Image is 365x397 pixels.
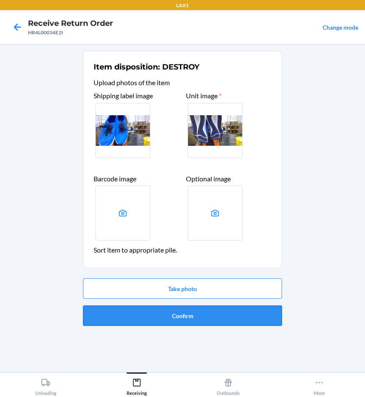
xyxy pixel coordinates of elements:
[35,375,56,396] div: Unloading
[94,92,153,100] span: Shipping label image
[94,78,271,88] header: Upload photos of the item
[83,305,282,326] button: Confirm
[323,24,358,31] a: Change mode
[91,372,183,396] button: Receiving
[28,18,113,29] h4: Receive Return Order
[217,375,240,396] div: Outbounds
[94,61,199,72] h2: Item disposition: DESTROY
[94,175,136,183] span: Barcode image
[186,92,221,100] span: Unit image
[176,2,189,9] p: LAX1
[28,29,113,36] div: HR4L00034E2I
[83,278,282,299] button: Take photo
[127,375,147,396] div: Receiving
[94,245,271,255] header: Sort item to appropriate pile.
[186,175,231,183] span: Optional image
[314,375,325,396] div: More
[182,372,274,396] button: Outbounds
